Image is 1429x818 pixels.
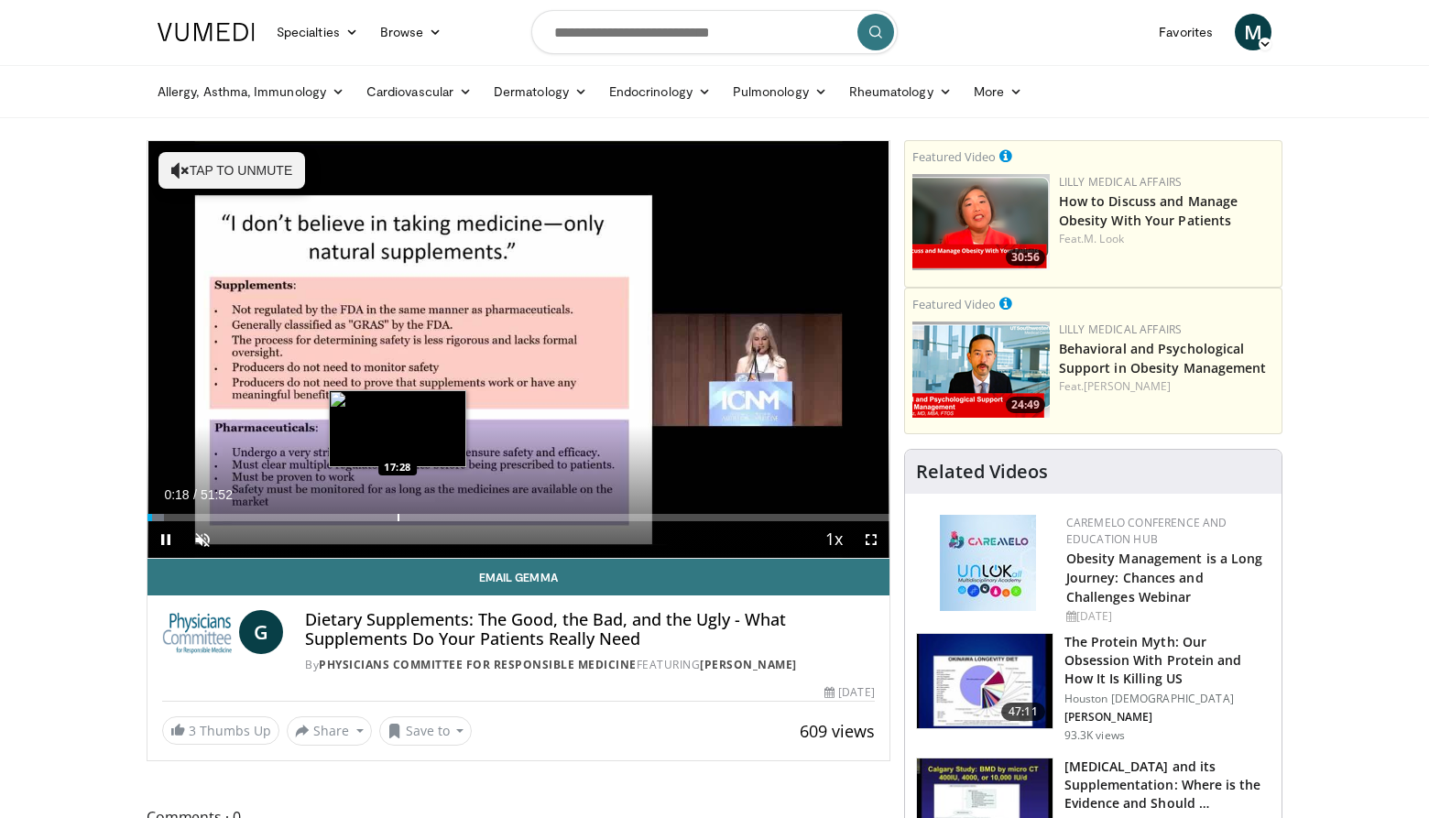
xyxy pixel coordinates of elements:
[147,559,889,595] a: Email Gemma
[1064,758,1271,813] h3: [MEDICAL_DATA] and its Supplementation: Where is the Evidence and Should …
[1066,515,1227,547] a: CaReMeLO Conference and Education Hub
[700,657,797,672] a: [PERSON_NAME]
[800,720,875,742] span: 609 views
[1006,249,1045,266] span: 30:56
[1084,231,1124,246] a: M. Look
[147,141,889,559] video-js: Video Player
[483,73,598,110] a: Dermatology
[239,610,283,654] a: G
[1059,174,1183,190] a: Lilly Medical Affairs
[158,152,305,189] button: Tap to unmute
[201,487,233,502] span: 51:52
[824,684,874,701] div: [DATE]
[816,521,853,558] button: Playback Rate
[305,610,874,649] h4: Dietary Supplements: The Good, the Bad, and the Ugly - What Supplements Do Your Patients Really Need
[164,487,189,502] span: 0:18
[162,610,232,654] img: Physicians Committee for Responsible Medicine
[1064,633,1271,688] h3: The Protein Myth: Our Obsession With Protein and How It Is Killing US
[912,296,996,312] small: Featured Video
[916,633,1271,743] a: 47:11 The Protein Myth: Our Obsession With Protein and How It Is Killing US Houston [DEMOGRAPHIC_...
[912,174,1050,270] img: c98a6a29-1ea0-4bd5-8cf5-4d1e188984a7.png.150x105_q85_crop-smart_upscale.png
[940,515,1036,611] img: 45df64a9-a6de-482c-8a90-ada250f7980c.png.150x105_q85_autocrop_double_scale_upscale_version-0.2.jpg
[722,73,838,110] a: Pulmonology
[1064,728,1125,743] p: 93.3K views
[1066,550,1263,605] a: Obesity Management is a Long Journey: Chances and Challenges Webinar
[369,14,453,50] a: Browse
[147,73,355,110] a: Allergy, Asthma, Immunology
[1059,192,1238,229] a: How to Discuss and Manage Obesity With Your Patients
[963,73,1033,110] a: More
[162,716,279,745] a: 3 Thumbs Up
[1084,378,1171,394] a: [PERSON_NAME]
[1148,14,1224,50] a: Favorites
[912,174,1050,270] a: 30:56
[193,487,197,502] span: /
[189,722,196,739] span: 3
[912,148,996,165] small: Featured Video
[916,461,1048,483] h4: Related Videos
[838,73,963,110] a: Rheumatology
[379,716,473,746] button: Save to
[1235,14,1271,50] a: M
[1059,322,1183,337] a: Lilly Medical Affairs
[912,322,1050,418] img: ba3304f6-7838-4e41-9c0f-2e31ebde6754.png.150x105_q85_crop-smart_upscale.png
[1059,378,1274,395] div: Feat.
[266,14,369,50] a: Specialties
[912,322,1050,418] a: 24:49
[853,521,889,558] button: Fullscreen
[1001,703,1045,721] span: 47:11
[147,521,184,558] button: Pause
[1006,397,1045,413] span: 24:49
[1064,710,1271,725] p: [PERSON_NAME]
[158,23,255,41] img: VuMedi Logo
[184,521,221,558] button: Unmute
[319,657,637,672] a: Physicians Committee for Responsible Medicine
[531,10,898,54] input: Search topics, interventions
[329,390,466,467] img: image.jpeg
[1059,340,1267,376] a: Behavioral and Psychological Support in Obesity Management
[305,657,874,673] div: By FEATURING
[1059,231,1274,247] div: Feat.
[917,634,1053,729] img: b7b8b05e-5021-418b-a89a-60a270e7cf82.150x105_q85_crop-smart_upscale.jpg
[287,716,372,746] button: Share
[1064,692,1271,706] p: Houston [DEMOGRAPHIC_DATA]
[598,73,722,110] a: Endocrinology
[355,73,483,110] a: Cardiovascular
[147,514,889,521] div: Progress Bar
[1066,608,1267,625] div: [DATE]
